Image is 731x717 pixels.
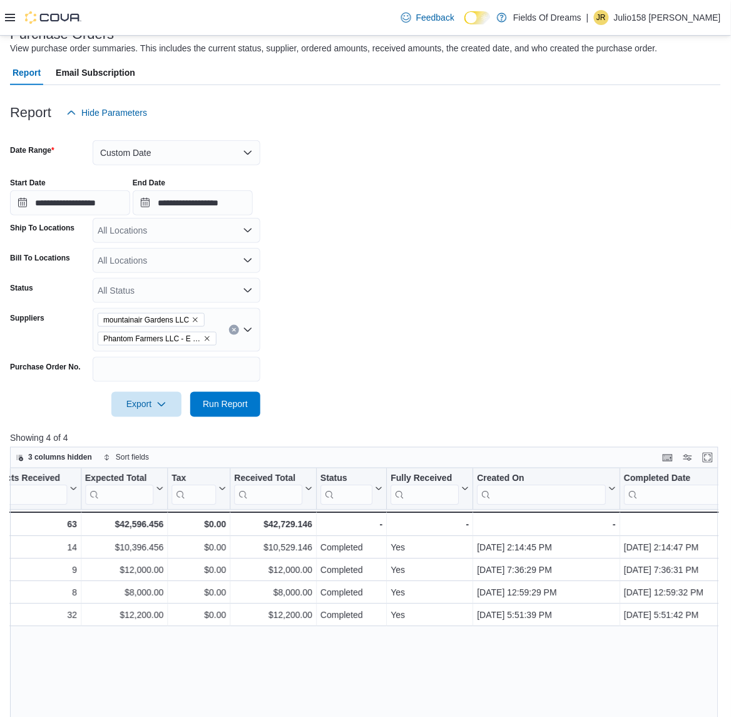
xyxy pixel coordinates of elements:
[171,473,226,505] button: Tax
[243,286,253,296] button: Open list of options
[229,325,239,335] button: Clear input
[234,473,302,505] div: Received Total
[190,392,260,417] button: Run Report
[234,608,312,623] div: $12,200.00
[320,585,382,601] div: Completed
[93,140,260,165] button: Custom Date
[10,313,44,323] label: Suppliers
[10,145,54,155] label: Date Range
[171,473,216,505] div: Tax
[477,540,616,555] div: [DATE] 2:14:45 PM
[171,563,226,578] div: $0.00
[596,10,606,25] span: JR
[85,473,154,485] div: Expected Total
[11,450,97,465] button: 3 columns hidden
[680,450,695,465] button: Display options
[396,5,459,30] a: Feedback
[98,450,154,465] button: Sort fields
[119,392,174,417] span: Export
[203,398,248,411] span: Run Report
[85,473,154,505] div: Expected Total
[320,563,382,578] div: Completed
[320,473,372,485] div: Status
[243,225,253,235] button: Open list of options
[234,517,312,532] div: $42,729.146
[85,473,164,505] button: Expected Total
[10,190,130,215] input: Press the down key to open a popover containing a calendar.
[98,313,205,327] span: mountainair Gardens LLC
[660,450,675,465] button: Keyboard shortcuts
[171,540,226,555] div: $0.00
[391,473,469,505] button: Fully Received
[243,325,253,335] button: Open list of options
[103,333,201,345] span: Phantom Farmers LLC - E Broad Manu
[10,362,81,372] label: Purchase Order No.
[10,253,70,263] label: Bill To Locations
[85,585,164,601] div: $8,000.00
[464,11,491,24] input: Dark Mode
[320,608,382,623] div: Completed
[203,335,211,343] button: Remove Phantom Farmers LLC - E Broad Manu from selection in this group
[477,608,616,623] div: [DATE] 5:51:39 PM
[391,473,459,485] div: Fully Received
[477,473,606,505] div: Created On
[133,178,165,188] label: End Date
[103,314,189,326] span: mountainair Gardens LLC
[234,473,302,485] div: Received Total
[477,473,606,485] div: Created On
[85,608,164,623] div: $12,200.00
[477,563,616,578] div: [DATE] 7:36:29 PM
[234,585,312,601] div: $8,000.00
[513,10,581,25] p: Fields Of Dreams
[171,517,226,532] div: $0.00
[133,190,253,215] input: Press the down key to open a popover containing a calendar.
[28,453,92,463] span: 3 columns hidden
[10,223,74,233] label: Ship To Locations
[477,585,616,601] div: [DATE] 12:59:29 PM
[171,608,226,623] div: $0.00
[320,473,372,505] div: Status
[234,540,312,555] div: $10,529.146
[391,608,469,623] div: Yes
[13,60,41,85] span: Report
[85,540,164,555] div: $10,396.456
[416,11,454,24] span: Feedback
[320,473,382,505] button: Status
[391,585,469,601] div: Yes
[477,517,616,532] div: -
[243,255,253,266] button: Open list of options
[192,316,199,324] button: Remove mountainair Gardens LLC from selection in this group
[391,517,469,532] div: -
[586,10,589,25] p: |
[700,450,715,465] button: Enter fullscreen
[85,517,164,532] div: $42,596.456
[111,392,181,417] button: Export
[614,10,721,25] p: Julio158 [PERSON_NAME]
[81,106,147,119] span: Hide Parameters
[85,563,164,578] div: $12,000.00
[234,563,312,578] div: $12,000.00
[10,178,46,188] label: Start Date
[171,473,216,485] div: Tax
[391,563,469,578] div: Yes
[464,24,465,25] span: Dark Mode
[320,517,382,532] div: -
[391,540,469,555] div: Yes
[10,105,51,120] h3: Report
[594,10,609,25] div: Julio158 Retana
[320,540,382,555] div: Completed
[10,42,658,55] div: View purchase order summaries. This includes the current status, supplier, ordered amounts, recei...
[98,332,217,346] span: Phantom Farmers LLC - E Broad Manu
[56,60,135,85] span: Email Subscription
[10,283,33,293] label: Status
[61,100,152,125] button: Hide Parameters
[116,453,149,463] span: Sort fields
[25,11,81,24] img: Cova
[10,432,726,445] p: Showing 4 of 4
[477,473,616,505] button: Created On
[171,585,226,601] div: $0.00
[234,473,312,505] button: Received Total
[391,473,459,505] div: Fully Received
